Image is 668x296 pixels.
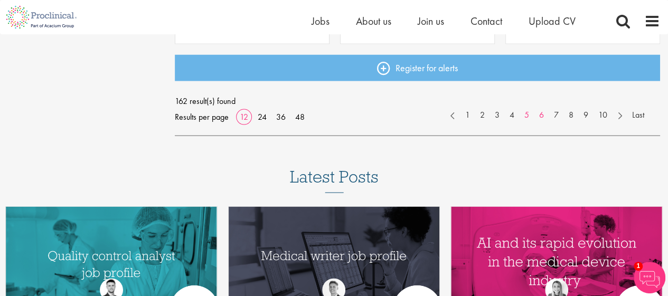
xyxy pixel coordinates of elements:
[356,14,391,28] a: About us
[471,14,502,28] a: Contact
[529,14,576,28] a: Upload CV
[175,54,660,81] a: Register for alerts
[475,109,490,121] a: 2
[175,109,229,125] span: Results per page
[563,109,579,121] a: 8
[418,14,444,28] a: Join us
[519,109,534,121] a: 5
[254,111,270,122] a: 24
[291,111,308,122] a: 48
[634,262,643,271] span: 1
[549,109,564,121] a: 7
[236,111,252,122] a: 12
[175,93,660,109] span: 162 result(s) found
[460,109,475,121] a: 1
[634,262,665,293] img: Chatbot
[593,109,613,121] a: 10
[312,14,330,28] a: Jobs
[272,111,289,122] a: 36
[578,109,594,121] a: 9
[627,109,650,121] a: Last
[534,109,549,121] a: 6
[504,109,520,121] a: 4
[490,109,505,121] a: 3
[290,167,379,193] h3: Latest Posts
